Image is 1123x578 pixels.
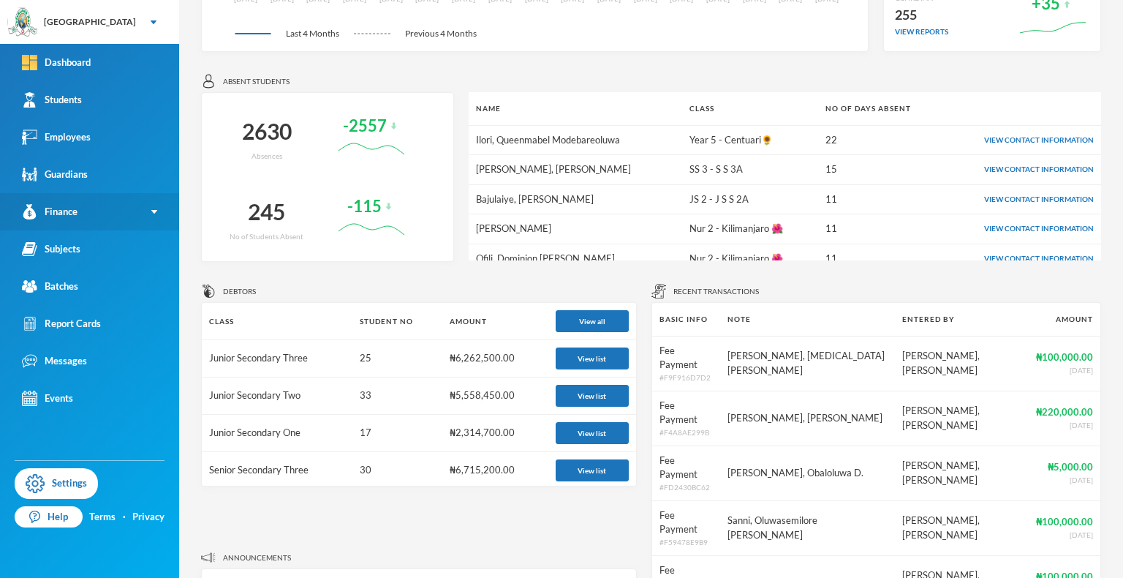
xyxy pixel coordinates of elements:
div: view reports [895,26,948,37]
span: Announcements [223,552,291,563]
td: Bajulaiye, [PERSON_NAME] [469,184,682,214]
td: 25 [352,340,442,378]
strong: ₦100,000.00 [1036,516,1093,528]
a: Privacy [132,510,165,525]
span: Debtors [223,286,256,297]
button: View list [556,422,629,444]
div: Messages [22,353,87,369]
div: View Contact Information [952,194,1094,205]
div: No of Students Absent [230,231,303,242]
div: # FD2430BC62 [659,482,713,493]
td: Sanni, Oluwasemilore [PERSON_NAME] [720,500,896,555]
span: Recent Transactions [673,286,759,297]
td: 11 [818,214,944,244]
th: Amount [442,303,548,340]
th: Class [202,303,352,340]
button: View all [556,310,629,332]
td: 22 [818,125,944,155]
div: -115 [347,192,382,221]
td: Ilori, Queenmabel Modebareoluwa [469,125,682,155]
td: JS 2 - J S S 2A [682,184,818,214]
td: [PERSON_NAME], [PERSON_NAME] [895,446,1029,500]
td: Senior Secondary Three [202,452,352,489]
td: Junior Secondary One [202,415,352,452]
td: ₦5,558,450.00 [442,378,548,415]
td: Ofili, Dominion [PERSON_NAME] [469,244,682,273]
div: 255 [895,4,948,27]
div: Employees [22,130,91,145]
strong: ₦220,000.00 [1036,406,1093,418]
button: View list [556,348,629,369]
td: ₦2,314,700.00 [442,415,548,452]
div: Fee Payment [659,399,713,427]
div: Events [22,391,73,406]
td: Nur 2 - Kilimanjaro 🌺 [682,244,818,273]
div: Students [22,92,82,108]
button: View list [556,385,629,407]
div: 2630 [242,112,292,151]
div: View Contact Information [952,135,1094,146]
button: View list [556,459,629,481]
th: Amount [1029,303,1100,336]
div: View Contact Information [952,223,1094,234]
div: Guardians [22,167,88,182]
div: [DATE] [1036,420,1093,431]
td: SS 3 - S S 3A [682,155,818,185]
th: Name [469,92,682,125]
td: Junior Secondary Three [202,340,352,378]
td: 17 [352,415,442,452]
div: View Contact Information [952,164,1094,175]
td: 11 [818,244,944,273]
div: Dashboard [22,55,91,70]
th: No of days absent [818,92,944,125]
strong: ₦100,000.00 [1036,351,1093,363]
th: Note [720,303,896,336]
td: [PERSON_NAME] [469,214,682,244]
div: Fee Payment [659,508,713,537]
td: ₦6,715,200.00 [442,452,548,489]
div: Absences [252,151,282,162]
div: View Contact Information [952,253,1094,264]
td: 15 [818,155,944,185]
div: Fee Payment [659,344,713,372]
div: Finance [22,204,77,219]
td: [PERSON_NAME], [PERSON_NAME] [895,336,1029,391]
td: ₦6,262,500.00 [442,340,548,378]
td: Junior Secondary Two [202,378,352,415]
div: # F9F916D7D2 [659,372,713,383]
td: [PERSON_NAME], [PERSON_NAME] [720,391,896,446]
a: Terms [89,510,116,525]
span: Last 4 Months [271,27,354,40]
div: Subjects [22,241,80,257]
div: [DATE] [1036,475,1093,486]
div: Fee Payment [659,454,713,482]
td: 33 [352,378,442,415]
span: Previous 4 Months [390,27,491,40]
th: Student No [352,303,442,340]
td: [PERSON_NAME], [PERSON_NAME] [895,500,1029,555]
div: Batches [22,279,78,294]
div: [DATE] [1036,365,1093,376]
td: [PERSON_NAME], [MEDICAL_DATA][PERSON_NAME] [720,336,896,391]
td: Nur 2 - Kilimanjaro 🌺 [682,214,818,244]
td: 11 [818,184,944,214]
div: [GEOGRAPHIC_DATA] [44,15,136,29]
div: -2557 [343,112,387,140]
th: Entered By [895,303,1029,336]
img: logo [8,8,37,37]
td: Year 5 - Centuari🌻 [682,125,818,155]
strong: ₦5,000.00 [1048,461,1093,473]
th: Class [682,92,818,125]
div: 245 [248,192,285,231]
a: Settings [15,468,98,499]
span: Absent students [223,76,290,87]
div: # F59478E9B9 [659,537,713,548]
td: [PERSON_NAME], [PERSON_NAME] [469,155,682,185]
div: [DATE] [1036,530,1093,541]
td: 30 [352,452,442,489]
td: [PERSON_NAME], [PERSON_NAME] [895,391,1029,446]
th: Basic Info [652,303,720,336]
div: # F4A8AE299B [659,427,713,438]
div: · [123,510,126,525]
td: [PERSON_NAME], Obaloluwa D. [720,446,896,500]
